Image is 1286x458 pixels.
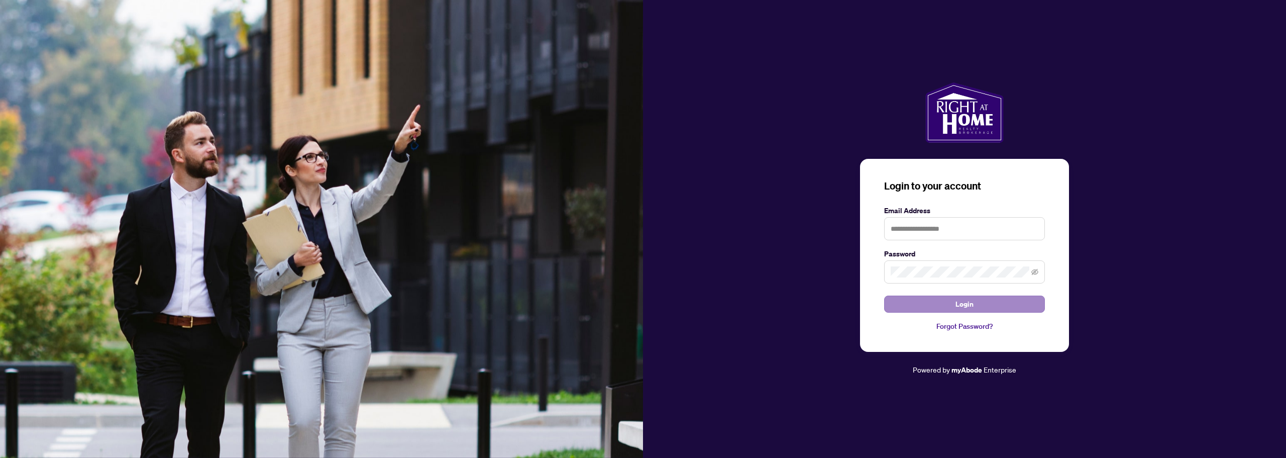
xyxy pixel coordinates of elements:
a: myAbode [951,364,982,376]
span: eye-invisible [1031,268,1038,276]
label: Password [884,248,1045,259]
img: ma-logo [925,82,1003,143]
h3: Login to your account [884,179,1045,193]
button: Login [884,296,1045,313]
span: Login [955,296,974,312]
a: Forgot Password? [884,321,1045,332]
span: Powered by [913,365,950,374]
span: Enterprise [984,365,1016,374]
label: Email Address [884,205,1045,216]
